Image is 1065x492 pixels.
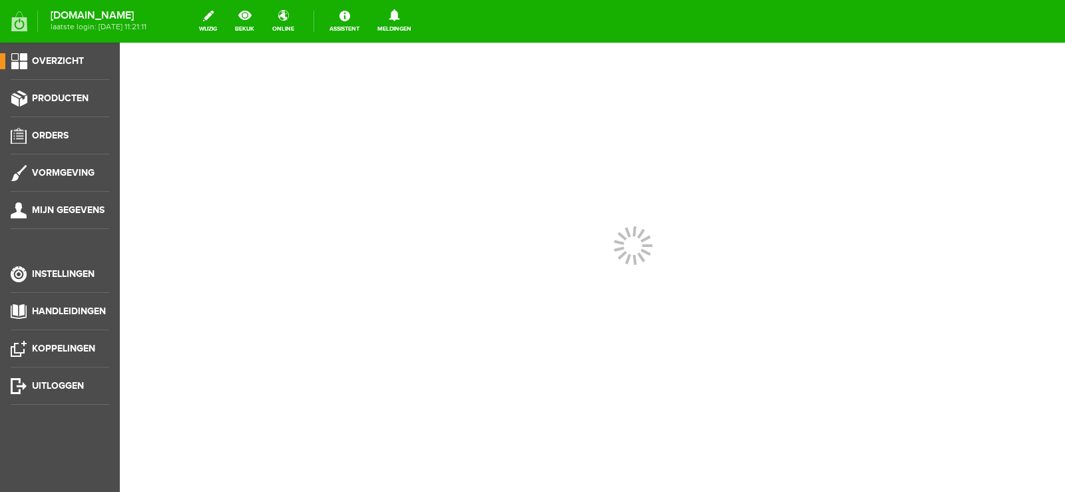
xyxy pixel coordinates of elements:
a: Meldingen [369,7,419,36]
span: Instellingen [32,268,95,280]
span: Uitloggen [32,380,84,391]
a: bekijk [227,7,262,36]
span: Overzicht [32,55,84,67]
span: Vormgeving [32,167,95,178]
span: Koppelingen [32,343,95,354]
a: wijzig [191,7,225,36]
span: Mijn gegevens [32,204,105,216]
strong: [DOMAIN_NAME] [51,12,146,19]
span: laatste login: [DATE] 11:21:11 [51,23,146,31]
span: Producten [32,93,89,104]
a: Assistent [321,7,367,36]
span: Orders [32,130,69,141]
a: online [264,7,302,36]
span: Handleidingen [32,306,106,317]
